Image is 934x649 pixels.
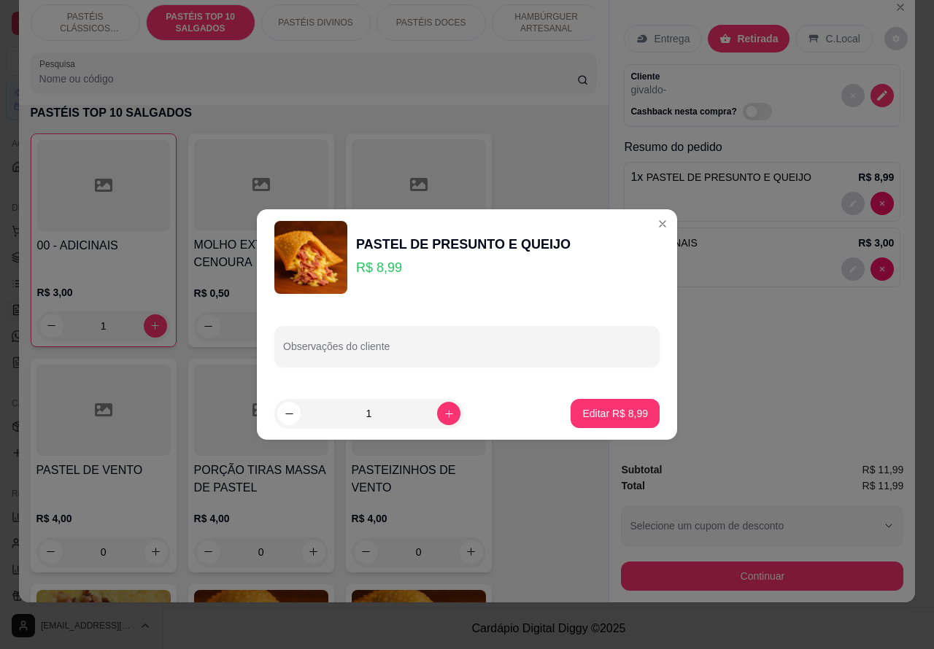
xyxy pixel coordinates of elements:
[651,212,674,236] button: Close
[356,234,571,254] div: PASTEL DE PRESUNTO E QUEIJO
[356,257,571,278] p: R$ 8,99
[437,402,460,425] button: increase-product-quantity
[571,399,660,428] button: Editar R$ 8,99
[277,402,301,425] button: decrease-product-quantity
[582,406,648,421] p: Editar R$ 8,99
[283,345,651,360] input: Observações do cliente
[274,221,347,294] img: product-image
